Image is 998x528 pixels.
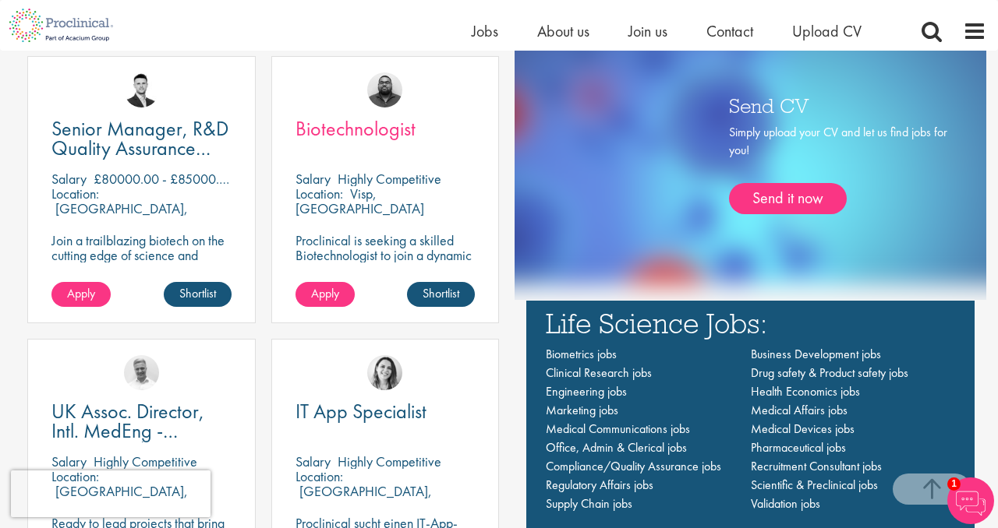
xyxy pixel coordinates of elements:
p: £80000.00 - £85000.00 per annum [94,170,294,188]
a: Validation jobs [751,495,820,512]
span: 1 [947,477,961,491]
span: UK Assoc. Director, Intl. MedEng - Oncology/Hematology [51,398,242,463]
a: Regulatory Affairs jobs [546,477,653,493]
p: [GEOGRAPHIC_DATA], [GEOGRAPHIC_DATA] [296,482,432,515]
a: Engineering jobs [546,383,627,400]
a: Biometrics jobs [546,346,617,362]
nav: Main navigation [546,345,955,513]
a: Medical Devices jobs [751,421,855,437]
img: Joshua Bye [124,355,159,390]
a: Business Development jobs [751,346,881,362]
p: Highly Competitive [338,170,441,188]
span: Location: [296,467,343,485]
img: Ashley Bennett [367,72,402,107]
p: [GEOGRAPHIC_DATA], [GEOGRAPHIC_DATA] [51,199,188,232]
h3: Life Science Jobs: [546,308,955,337]
a: Marketing jobs [546,402,618,418]
a: Jobs [472,21,498,41]
div: Simply upload your CV and let us find jobs for you! [729,124,947,214]
a: Senior Manager, R&D Quality Assurance (GCP) [51,119,232,158]
span: Location: [51,185,99,202]
a: Apply [296,282,355,307]
span: Apply [67,285,95,301]
span: Apply [311,285,339,301]
a: Office, Admin & Clerical jobs [546,439,687,456]
a: Send it now [729,183,847,214]
span: Salary [51,452,87,470]
a: About us [537,21,589,41]
a: UK Assoc. Director, Intl. MedEng - Oncology/Hematology [51,402,232,441]
p: Join a trailblazing biotech on the cutting edge of science and technology. [51,233,232,277]
a: Shortlist [164,282,232,307]
span: Salary [296,170,331,188]
img: Chatbot [947,477,994,524]
a: Drug safety & Product safety jobs [751,364,908,381]
a: Contact [706,21,753,41]
p: Highly Competitive [338,452,441,470]
span: Salary [296,452,331,470]
a: Medical Communications jobs [546,421,690,437]
iframe: reCAPTCHA [11,470,211,517]
p: Proclinical is seeking a skilled Biotechnologist to join a dynamic and innovative team on a contr... [296,233,476,292]
a: Medical Affairs jobs [751,402,848,418]
span: Salary [51,170,87,188]
span: Biotechnologist [296,115,416,142]
span: IT App Specialist [296,398,426,424]
span: Location: [296,185,343,202]
img: Nur Ergiydiren [367,355,402,390]
a: Recruitment Consultant jobs [751,458,882,474]
a: Compliance/Quality Assurance jobs [546,458,721,474]
a: IT App Specialist [296,402,476,421]
span: Senior Manager, R&D Quality Assurance (GCP) [51,115,228,181]
a: Shortlist [407,282,475,307]
img: Joshua Godden [124,72,159,107]
a: Join us [628,21,667,41]
a: Scientific & Preclinical jobs [751,477,878,493]
a: Biotechnologist [296,119,476,139]
p: Highly Competitive [94,452,197,470]
a: Apply [51,282,111,307]
a: Clinical Research jobs [546,364,652,381]
a: Supply Chain jobs [546,495,632,512]
a: Upload CV [792,21,862,41]
h3: Send CV [729,95,947,115]
p: Visp, [GEOGRAPHIC_DATA] [296,185,424,217]
a: Pharmaceutical jobs [751,439,846,456]
a: Health Economics jobs [751,383,860,400]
